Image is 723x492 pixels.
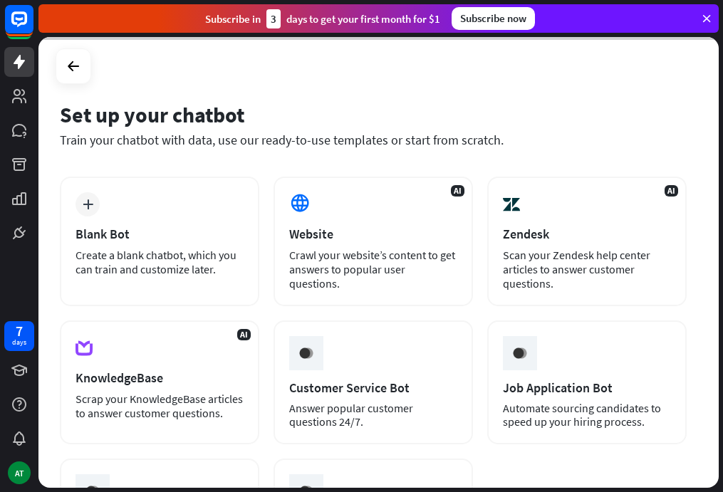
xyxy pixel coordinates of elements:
div: Subscribe in days to get your first month for $1 [205,9,440,28]
div: 7 [16,325,23,337]
div: Subscribe now [452,7,535,30]
div: days [12,337,26,347]
div: 3 [266,9,281,28]
div: AT [8,461,31,484]
a: 7 days [4,321,34,351]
